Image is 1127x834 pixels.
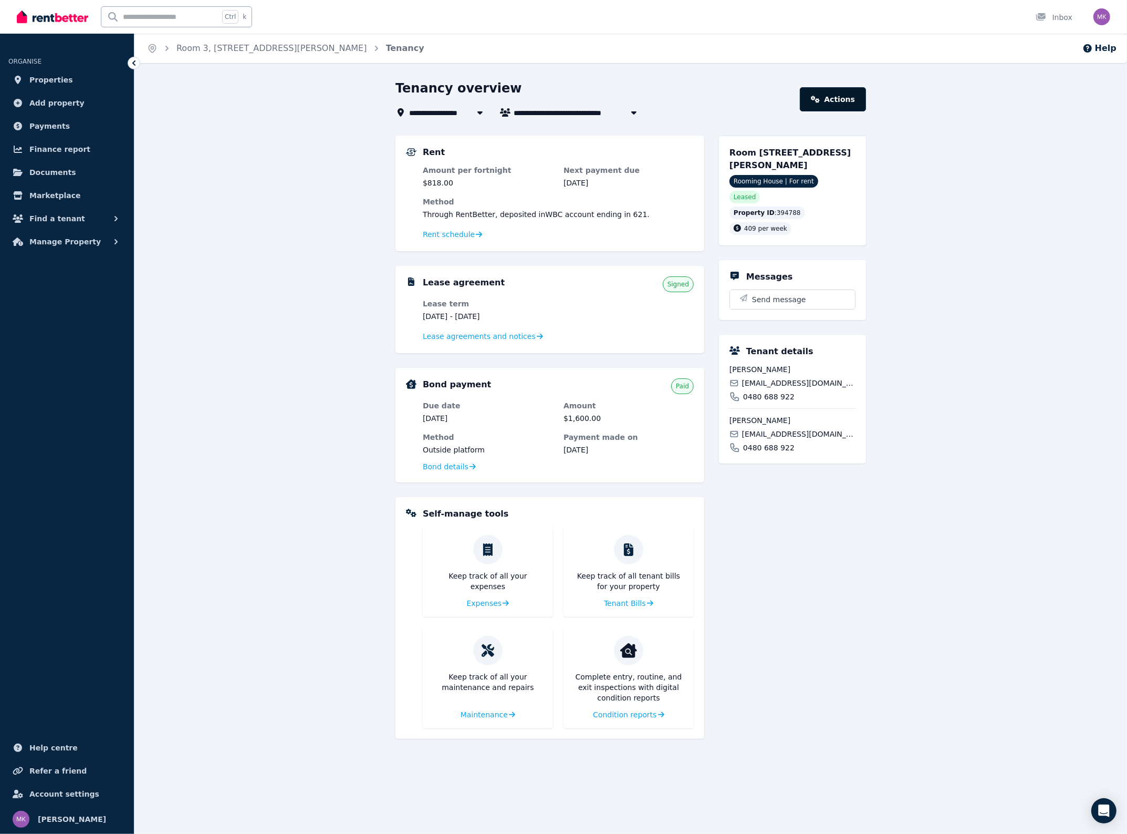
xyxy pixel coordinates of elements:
span: Finance report [29,143,90,156]
p: Keep track of all your expenses [431,571,545,592]
span: 409 per week [744,225,787,232]
span: Room [STREET_ADDRESS][PERSON_NAME] [729,148,851,170]
dt: Method [423,197,694,207]
span: Property ID [734,209,775,217]
span: Maintenance [461,709,508,720]
img: Manoochehr kheradmandi [13,811,29,828]
h5: Rent [423,146,445,159]
a: Add property [8,92,126,114]
span: 0480 688 922 [743,442,795,453]
button: Manage Property [8,231,126,252]
span: Send message [752,294,806,305]
dt: Payment made on [563,432,694,442]
a: Tenancy [386,43,424,53]
dd: [DATE] [423,413,553,424]
p: Keep track of all tenant bills for your property [572,571,685,592]
img: RentBetter [17,9,88,25]
span: [EMAIL_ADDRESS][DOMAIN_NAME] [742,429,855,439]
span: [PERSON_NAME] [38,813,106,826]
span: Marketplace [29,189,80,202]
dt: Due date [423,400,553,411]
a: Finance report [8,139,126,160]
dt: Lease term [423,298,553,309]
h5: Messages [746,271,792,283]
span: Properties [29,74,73,86]
span: k [243,13,246,21]
a: Expenses [467,598,509,609]
span: Find a tenant [29,212,85,225]
dd: $1,600.00 [563,413,694,424]
span: Ctrl [222,10,238,24]
span: Signed [667,280,689,289]
span: Refer a friend [29,765,87,777]
a: Bond details [423,461,476,472]
a: Condition reports [593,709,664,720]
a: Rent schedule [423,229,483,240]
span: Expenses [467,598,502,609]
dd: [DATE] [563,178,694,188]
span: Account settings [29,788,99,800]
span: Through RentBetter , deposited in WBC account ending in 621 . [423,210,650,219]
span: [PERSON_NAME] [729,364,855,375]
a: Properties [8,69,126,90]
h5: Lease agreement [423,276,505,289]
img: Manoochehr kheradmandi [1093,8,1110,25]
h1: Tenancy overview [395,80,522,97]
img: Condition reports [620,642,637,659]
div: Open Intercom Messenger [1091,798,1116,823]
span: Condition reports [593,709,656,720]
dt: Next payment due [563,165,694,176]
dd: [DATE] - [DATE] [423,311,553,322]
h5: Bond payment [423,378,491,391]
dt: Method [423,432,553,442]
div: Inbox [1036,12,1072,23]
img: Rental Payments [406,148,416,156]
span: Rooming House | For rent [729,175,818,188]
img: Bond Details [406,379,416,389]
p: Keep track of all your maintenance and repairs [431,672,545,693]
span: 0480 688 922 [743,392,795,402]
dd: Outside platform [423,445,553,455]
span: Tenant Bills [604,598,646,609]
span: Payments [29,120,70,132]
span: Bond details [423,461,468,472]
span: Paid [676,382,689,390]
span: Manage Property [29,235,101,248]
a: Lease agreements and notices [423,331,543,342]
a: Actions [800,87,866,111]
a: Documents [8,162,126,183]
span: Lease agreements and notices [423,331,536,342]
p: Complete entry, routine, and exit inspections with digital condition reports [572,672,685,703]
span: Add property [29,97,85,109]
span: Leased [734,193,756,201]
button: Find a tenant [8,208,126,229]
a: Refer a friend [8,760,126,781]
dt: Amount per fortnight [423,165,553,176]
span: [PERSON_NAME] [729,415,855,426]
a: Account settings [8,784,126,805]
dd: $818.00 [423,178,553,188]
button: Help [1082,42,1116,55]
span: Rent schedule [423,229,475,240]
button: Send message [730,290,855,309]
a: Payments [8,116,126,137]
a: Marketplace [8,185,126,206]
span: ORGANISE [8,58,41,65]
span: Documents [29,166,76,179]
nav: Breadcrumb [134,34,437,63]
a: Room 3, [STREET_ADDRESS][PERSON_NAME] [176,43,367,53]
span: [EMAIL_ADDRESS][DOMAIN_NAME] [742,378,855,388]
span: Help centre [29,742,78,754]
h5: Self-manage tools [423,508,508,520]
dt: Amount [563,400,694,411]
dd: [DATE] [563,445,694,455]
a: Help centre [8,737,126,758]
h5: Tenant details [746,345,813,358]
div: : 394788 [729,207,805,219]
a: Maintenance [461,709,515,720]
a: Tenant Bills [604,598,653,609]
